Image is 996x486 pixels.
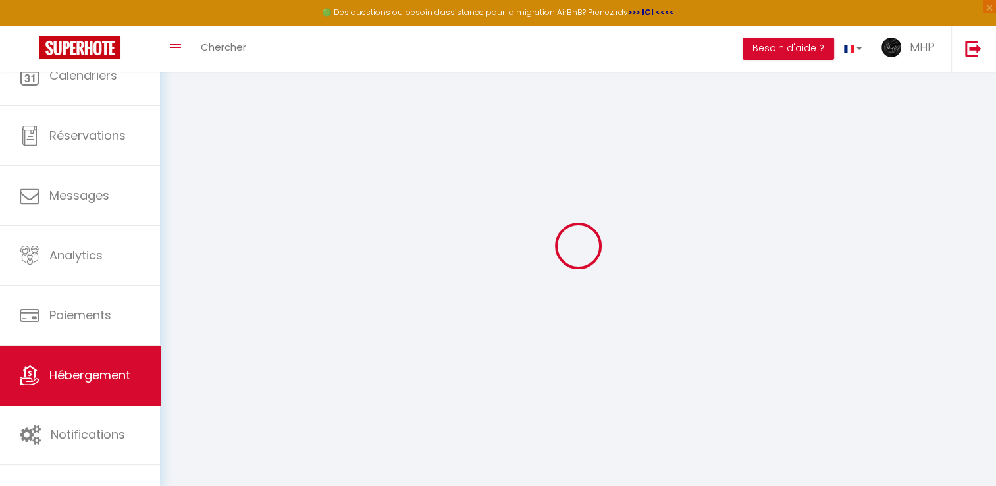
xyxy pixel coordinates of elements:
[39,36,120,59] img: Super Booking
[872,26,951,72] a: ... MHP
[49,187,109,203] span: Messages
[910,39,935,55] span: MHP
[49,67,117,84] span: Calendriers
[49,247,103,263] span: Analytics
[51,426,125,443] span: Notifications
[743,38,834,60] button: Besoin d'aide ?
[201,40,246,54] span: Chercher
[49,367,130,383] span: Hébergement
[628,7,674,18] a: >>> ICI <<<<
[191,26,256,72] a: Chercher
[49,127,126,144] span: Réservations
[965,40,982,57] img: logout
[49,307,111,323] span: Paiements
[881,38,901,57] img: ...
